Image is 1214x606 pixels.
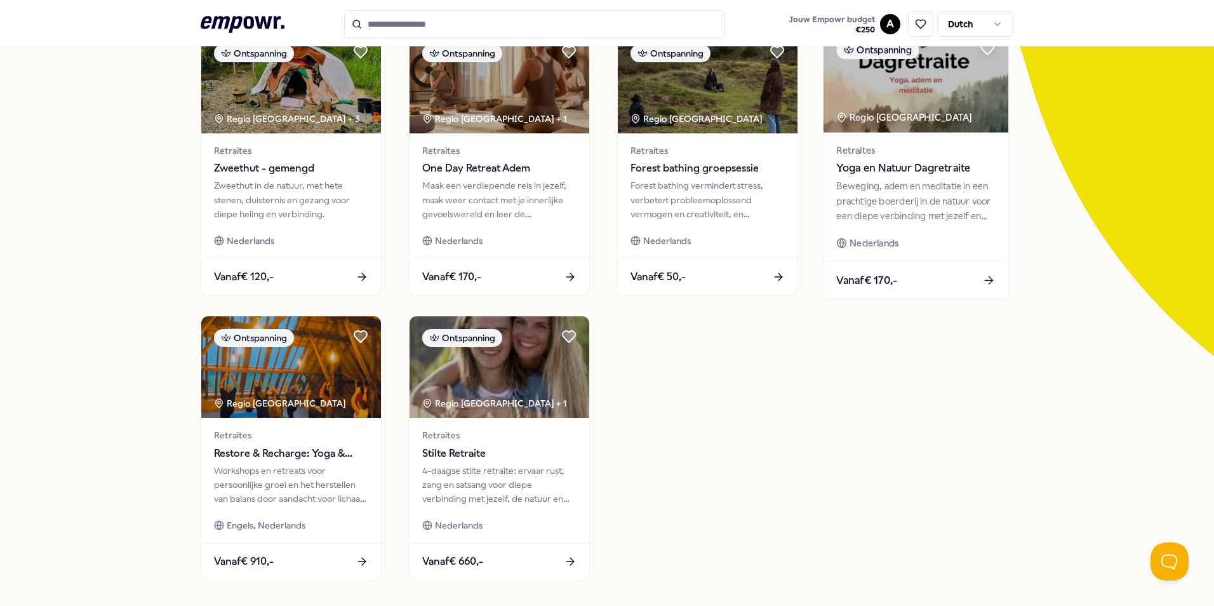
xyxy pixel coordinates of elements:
img: package image [410,32,589,133]
span: Nederlands [435,518,483,532]
span: Retraites [214,428,368,442]
iframe: Help Scout Beacon - Open [1151,542,1189,581]
a: package imageOntspanningRegio [GEOGRAPHIC_DATA] RetraitesYoga en Natuur DagretraiteBeweging, adem... [823,27,1010,300]
img: package image [410,316,589,418]
div: Ontspanning [422,329,502,347]
span: Jouw Empowr budget [789,15,875,25]
span: Yoga en Natuur Dagretraite [836,160,995,177]
div: Ontspanning [214,329,294,347]
span: Restore & Recharge: Yoga & Meditatie [214,445,368,462]
span: One Day Retreat Adem [422,160,577,177]
span: Vanaf € 170,- [422,269,481,285]
input: Search for products, categories or subcategories [344,10,725,38]
span: Retraites [214,144,368,158]
span: Retraites [630,144,785,158]
span: Nederlands [435,234,483,248]
a: Jouw Empowr budget€250 [784,11,880,37]
div: Ontspanning [630,44,710,62]
span: Nederlands [850,236,898,250]
span: Vanaf € 120,- [214,269,274,285]
img: package image [618,32,797,133]
div: 4-daagse stilte retraite: ervaar rust, zang en satsang voor diepe verbinding met jezelf, de natuu... [422,464,577,506]
a: package imageOntspanningRegio [GEOGRAPHIC_DATA] RetraitesRestore & Recharge: Yoga & MeditatieWork... [201,316,382,580]
span: Retraites [422,428,577,442]
div: Workshops en retreats voor persoonlijke groei en het herstellen van balans door aandacht voor lic... [214,464,368,506]
span: Vanaf € 170,- [836,272,897,288]
div: Regio [GEOGRAPHIC_DATA] + 1 [422,396,567,410]
span: Vanaf € 910,- [214,553,274,570]
span: Stilte Retraite [422,445,577,462]
div: Zweethut in de natuur, met hete stenen, duisternis en gezang voor diepe heling en verbinding. [214,178,368,221]
span: Retraites [836,143,995,158]
span: Retraites [422,144,577,158]
span: Vanaf € 50,- [630,269,686,285]
span: Zweethut - gemengd [214,160,368,177]
span: Nederlands [643,234,691,248]
div: Regio [GEOGRAPHIC_DATA] [214,396,348,410]
div: Ontspanning [214,44,294,62]
span: Forest bathing groepsessie [630,160,785,177]
a: package imageOntspanningRegio [GEOGRAPHIC_DATA] RetraitesForest bathing groepsessieForest bathing... [617,31,798,295]
span: Vanaf € 660,- [422,553,483,570]
div: Regio [GEOGRAPHIC_DATA] [836,110,974,125]
img: package image [824,28,1008,133]
div: Maak een verdiepende reis in jezelf, maak weer contact met je innerlijke gevoelswereld en leer de... [422,178,577,221]
img: package image [201,32,381,133]
div: Ontspanning [836,41,919,59]
span: Nederlands [227,234,274,248]
a: package imageOntspanningRegio [GEOGRAPHIC_DATA] + 1RetraitesStilte Retraite4-daagse stilte retrai... [409,316,590,580]
span: € 250 [789,25,875,35]
div: Ontspanning [422,44,502,62]
div: Regio [GEOGRAPHIC_DATA] [630,112,764,126]
span: Engels, Nederlands [227,518,305,532]
div: Regio [GEOGRAPHIC_DATA] + 3 [214,112,360,126]
div: Forest bathing vermindert stress, verbetert probleemoplossend vermogen en creativiteit, en bevord... [630,178,785,221]
button: Jouw Empowr budget€250 [787,12,877,37]
a: package imageOntspanningRegio [GEOGRAPHIC_DATA] + 3RetraitesZweethut - gemengdZweethut in de natu... [201,31,382,295]
button: A [880,14,900,34]
img: package image [201,316,381,418]
a: package imageOntspanningRegio [GEOGRAPHIC_DATA] + 1RetraitesOne Day Retreat AdemMaak een verdiepe... [409,31,590,295]
div: Regio [GEOGRAPHIC_DATA] + 1 [422,112,567,126]
div: Beweging, adem en meditatie in een prachtige boerderij in de natuur voor een diepe verbinding met... [836,179,995,223]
